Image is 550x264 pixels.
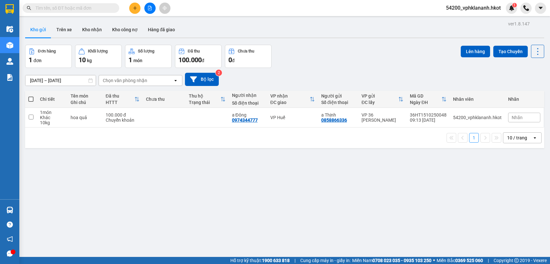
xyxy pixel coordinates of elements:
[7,222,13,228] span: question-circle
[507,135,527,141] div: 10 / trang
[88,49,108,53] div: Khối lượng
[189,100,220,105] div: Trạng thái
[512,115,523,120] span: Nhãn
[410,93,441,99] div: Mã GD
[321,118,347,123] div: 0858866336
[300,257,351,264] span: Cung cấp máy in - giấy in:
[6,42,13,49] img: warehouse-icon
[186,91,228,108] th: Toggle SortBy
[87,58,92,63] span: kg
[51,22,77,37] button: Trên xe
[270,100,310,105] div: ĐC giao
[538,5,544,11] span: caret-down
[410,112,447,118] div: 36HT1510250048
[79,56,86,64] span: 10
[189,93,220,99] div: Thu hộ
[455,258,483,263] strong: 0369 525 060
[225,45,272,68] button: Chưa thu0đ
[453,115,502,120] div: 54200_vphklananh.hkot
[362,112,403,123] div: VP 36 [PERSON_NAME]
[106,118,140,123] div: Chuyển khoản
[133,6,137,10] span: plus
[358,91,407,108] th: Toggle SortBy
[179,56,202,64] span: 100.000
[437,257,483,264] span: Miền Bắc
[75,45,122,68] button: Khối lượng10kg
[144,3,156,14] button: file-add
[469,133,479,143] button: 1
[129,3,140,14] button: plus
[27,6,31,10] span: search
[352,257,431,264] span: Miền Nam
[232,58,235,63] span: đ
[106,112,140,118] div: 100.000 đ
[232,93,264,98] div: Người nhận
[5,4,14,14] img: logo-vxr
[173,78,178,83] svg: open
[77,22,107,37] button: Kho nhận
[362,93,398,99] div: VP gửi
[102,91,143,108] th: Toggle SortBy
[509,5,515,11] img: icon-new-feature
[6,74,13,81] img: solution-icon
[148,6,152,10] span: file-add
[6,58,13,65] img: warehouse-icon
[35,5,111,12] input: Tìm tên, số ĐT hoặc mã đơn
[6,26,13,33] img: warehouse-icon
[410,118,447,123] div: 09:13 [DATE]
[294,257,295,264] span: |
[103,77,147,84] div: Chọn văn phòng nhận
[29,56,32,64] span: 1
[175,45,222,68] button: Đã thu100.000đ
[453,97,502,102] div: Nhân viên
[216,70,222,76] sup: 2
[107,22,143,37] button: Kho công nợ
[321,93,355,99] div: Người gửi
[188,49,200,53] div: Đã thu
[441,4,506,12] span: 54200_vphklananh.hkot
[25,45,72,68] button: Đơn hàng1đơn
[270,115,315,120] div: VP Huế
[508,97,540,102] div: Nhãn
[71,115,99,120] div: hoa quả
[407,91,450,108] th: Toggle SortBy
[238,49,254,53] div: Chưa thu
[493,46,528,57] button: Tạo Chuyến
[40,115,64,120] div: Khác
[25,75,96,86] input: Select a date range.
[185,73,219,86] button: Bộ lọc
[71,100,99,105] div: Ghi chú
[129,56,132,64] span: 1
[488,257,489,264] span: |
[40,97,64,102] div: Chi tiết
[523,5,529,11] img: phone-icon
[535,3,546,14] button: caret-down
[38,49,56,53] div: Đơn hàng
[410,100,441,105] div: Ngày ĐH
[34,58,42,63] span: đơn
[508,20,530,27] div: ver 1.8.147
[146,97,182,102] div: Chưa thu
[25,22,51,37] button: Kho gửi
[202,58,204,63] span: đ
[514,258,519,263] span: copyright
[40,110,64,115] div: 1 món
[362,100,398,105] div: ĐC lấy
[262,258,290,263] strong: 1900 633 818
[512,3,517,7] sup: 1
[6,207,13,213] img: warehouse-icon
[232,118,258,123] div: 0974344777
[321,100,355,105] div: Số điện thoại
[232,100,264,106] div: Số điện thoại
[433,259,435,262] span: ⚪️
[106,100,134,105] div: HTTT
[321,112,355,118] div: a Thịnh
[461,46,490,57] button: Lên hàng
[7,236,13,242] span: notification
[71,93,99,99] div: Tên món
[143,22,180,37] button: Hàng đã giao
[513,3,516,7] span: 1
[159,3,170,14] button: aim
[106,93,134,99] div: Đã thu
[372,258,431,263] strong: 0708 023 035 - 0935 103 250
